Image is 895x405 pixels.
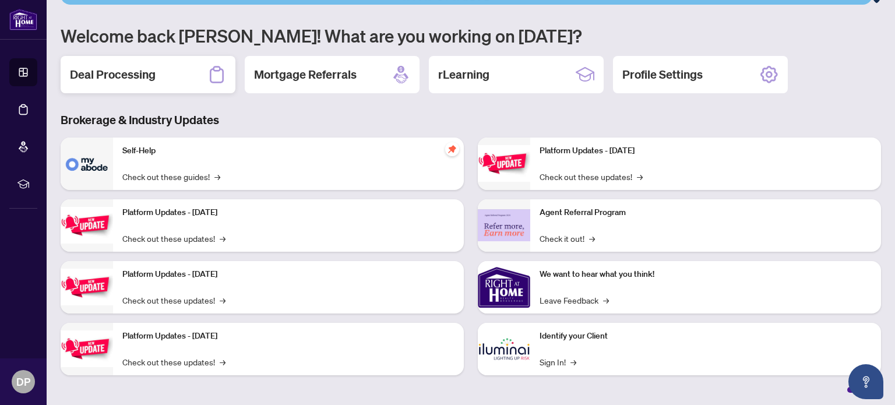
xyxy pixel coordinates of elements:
a: Leave Feedback→ [540,294,609,307]
p: Agent Referral Program [540,206,872,219]
button: Open asap [848,364,883,399]
span: → [214,170,220,183]
h2: rLearning [438,66,489,83]
a: Check out these updates!→ [122,355,225,368]
img: logo [9,9,37,30]
img: We want to hear what you think! [478,261,530,314]
a: Check out these updates!→ [122,294,225,307]
img: Platform Updates - June 23, 2025 [478,145,530,182]
p: We want to hear what you think! [540,268,872,281]
a: Check out these updates!→ [540,170,643,183]
span: DP [16,374,30,390]
a: Sign In!→ [540,355,576,368]
p: Platform Updates - [DATE] [540,145,872,157]
img: Platform Updates - July 21, 2025 [61,269,113,305]
span: → [589,232,595,245]
span: pushpin [445,142,459,156]
p: Platform Updates - [DATE] [122,268,454,281]
span: → [220,355,225,368]
img: Self-Help [61,138,113,190]
a: Check it out!→ [540,232,595,245]
h2: Profile Settings [622,66,703,83]
p: Platform Updates - [DATE] [122,330,454,343]
span: → [570,355,576,368]
a: Check out these updates!→ [122,232,225,245]
h2: Mortgage Referrals [254,66,357,83]
a: Check out these guides!→ [122,170,220,183]
p: Self-Help [122,145,454,157]
img: Identify your Client [478,323,530,375]
span: → [603,294,609,307]
p: Identify your Client [540,330,872,343]
h3: Brokerage & Industry Updates [61,112,881,128]
span: → [220,232,225,245]
img: Platform Updates - September 16, 2025 [61,207,113,244]
img: Platform Updates - July 8, 2025 [61,330,113,367]
h1: Welcome back [PERSON_NAME]! What are you working on [DATE]? [61,24,881,47]
img: Agent Referral Program [478,209,530,241]
h2: Deal Processing [70,66,156,83]
span: → [220,294,225,307]
span: → [637,170,643,183]
p: Platform Updates - [DATE] [122,206,454,219]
